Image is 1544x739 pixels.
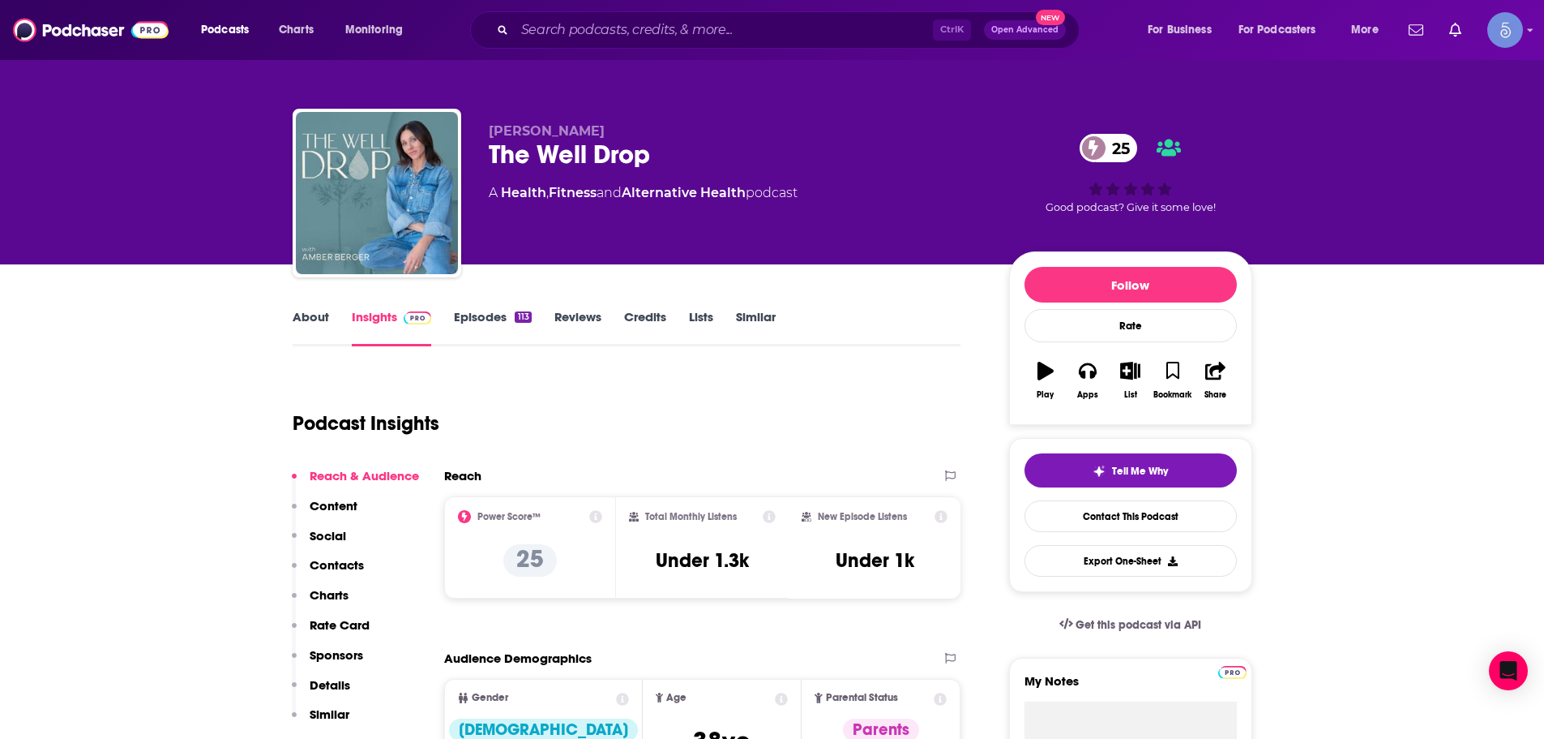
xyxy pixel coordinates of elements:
div: Share [1204,390,1226,400]
button: Open AdvancedNew [984,20,1066,40]
h2: New Episode Listens [818,511,907,522]
span: More [1351,19,1379,41]
label: My Notes [1024,673,1237,702]
a: Charts [268,17,323,43]
input: Search podcasts, credits, & more... [515,17,933,43]
button: Details [292,677,350,707]
a: Episodes113 [454,309,531,346]
button: Sponsors [292,647,363,677]
span: For Podcasters [1238,19,1316,41]
span: Logged in as Spiral5-G1 [1487,12,1523,48]
img: Podchaser Pro [1218,666,1247,679]
div: Bookmark [1153,390,1191,400]
img: Podchaser - Follow, Share and Rate Podcasts [13,15,169,45]
div: Search podcasts, credits, & more... [485,11,1095,49]
p: Sponsors [310,647,363,663]
div: Open Intercom Messenger [1489,651,1528,690]
div: 25Good podcast? Give it some love! [1009,123,1252,224]
div: Apps [1077,390,1098,400]
button: Content [292,498,357,528]
a: Get this podcast via API [1046,605,1215,645]
h1: Podcast Insights [293,411,439,436]
button: open menu [334,17,424,43]
span: For Business [1148,19,1212,41]
p: Reach & Audience [310,468,419,483]
img: The Well Drop [296,112,458,274]
button: open menu [1228,17,1340,43]
p: 25 [503,544,557,577]
a: Health [501,185,546,200]
button: Reach & Audience [292,468,419,498]
button: Export One-Sheet [1024,545,1237,577]
a: Reviews [554,309,601,346]
span: Get this podcast via API [1076,618,1201,632]
p: Details [310,677,350,693]
button: Contacts [292,557,364,587]
div: Play [1037,390,1054,400]
button: List [1109,351,1151,410]
p: Content [310,498,357,513]
a: Credits [624,309,666,346]
h2: Total Monthly Listens [645,511,737,522]
button: open menu [1340,17,1399,43]
h3: Under 1.3k [656,548,749,573]
span: Open Advanced [991,26,1059,34]
span: Monitoring [345,19,403,41]
div: 113 [515,311,531,323]
button: tell me why sparkleTell Me Why [1024,453,1237,488]
p: Similar [310,707,349,722]
button: Show profile menu [1487,12,1523,48]
h2: Power Score™ [477,511,541,522]
a: Fitness [549,185,597,200]
button: Share [1194,351,1236,410]
span: Podcasts [201,19,249,41]
span: 25 [1096,134,1138,162]
a: Show notifications dropdown [1443,16,1468,44]
span: and [597,185,622,200]
a: Contact This Podcast [1024,501,1237,532]
p: Social [310,528,346,544]
button: Rate Card [292,617,370,647]
button: Play [1024,351,1067,410]
p: Contacts [310,557,364,573]
div: A podcast [489,183,798,203]
h2: Reach [444,468,481,483]
span: Good podcast? Give it some love! [1046,201,1216,213]
span: , [546,185,549,200]
button: Apps [1067,351,1109,410]
a: 25 [1080,134,1138,162]
span: Parental Status [826,693,898,703]
div: Rate [1024,309,1237,342]
a: Lists [689,309,713,346]
a: Similar [736,309,776,346]
span: New [1036,10,1065,25]
a: InsightsPodchaser Pro [352,309,432,346]
span: Charts [279,19,314,41]
button: Bookmark [1152,351,1194,410]
button: open menu [190,17,270,43]
h3: Under 1k [836,548,914,573]
a: Show notifications dropdown [1402,16,1430,44]
h2: Audience Demographics [444,651,592,666]
span: Gender [472,693,508,703]
button: Follow [1024,267,1237,303]
button: open menu [1136,17,1232,43]
span: Age [666,693,686,703]
span: Tell Me Why [1112,465,1168,478]
p: Charts [310,587,349,603]
p: Rate Card [310,617,370,633]
img: tell me why sparkle [1093,465,1106,478]
span: Ctrl K [933,19,971,41]
a: Pro website [1218,664,1247,679]
span: [PERSON_NAME] [489,123,605,139]
a: About [293,309,329,346]
button: Charts [292,587,349,617]
img: Podchaser Pro [404,311,432,324]
div: List [1124,390,1137,400]
a: Alternative Health [622,185,746,200]
button: Similar [292,707,349,737]
img: User Profile [1487,12,1523,48]
button: Social [292,528,346,558]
